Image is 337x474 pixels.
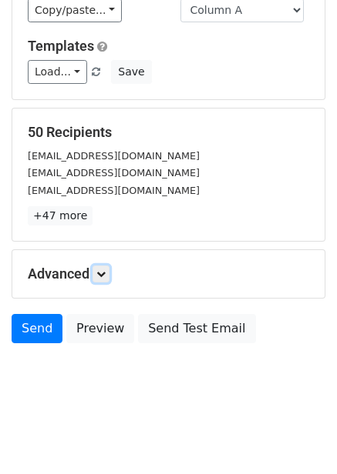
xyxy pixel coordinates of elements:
[28,60,87,84] a: Load...
[28,206,93,225] a: +47 more
[28,167,200,179] small: [EMAIL_ADDRESS][DOMAIN_NAME]
[138,314,255,343] a: Send Test Email
[28,185,200,196] small: [EMAIL_ADDRESS][DOMAIN_NAME]
[111,60,151,84] button: Save
[12,314,62,343] a: Send
[28,265,309,282] h5: Advanced
[28,124,309,141] h5: 50 Recipients
[28,38,94,54] a: Templates
[66,314,134,343] a: Preview
[28,150,200,162] small: [EMAIL_ADDRESS][DOMAIN_NAME]
[260,400,337,474] iframe: Chat Widget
